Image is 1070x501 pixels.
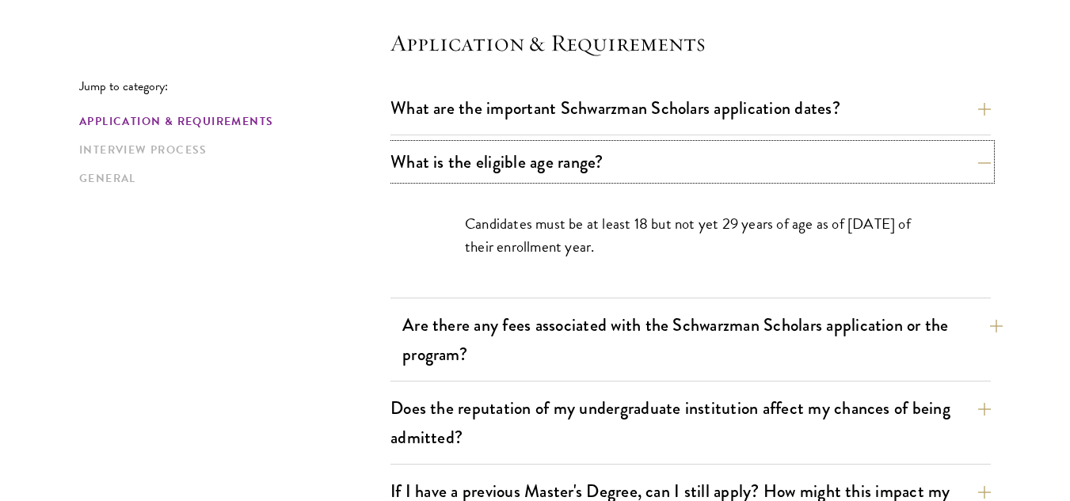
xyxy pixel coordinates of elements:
button: Does the reputation of my undergraduate institution affect my chances of being admitted? [390,390,991,455]
button: What is the eligible age range? [390,144,991,180]
a: General [79,170,381,187]
button: What are the important Schwarzman Scholars application dates? [390,90,991,126]
p: Candidates must be at least 18 but not yet 29 years of age as of [DATE] of their enrollment year. [465,212,916,258]
p: Jump to category: [79,79,390,93]
button: Are there any fees associated with the Schwarzman Scholars application or the program? [402,307,1003,372]
a: Application & Requirements [79,113,381,130]
h4: Application & Requirements [390,27,991,59]
a: Interview Process [79,142,381,158]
